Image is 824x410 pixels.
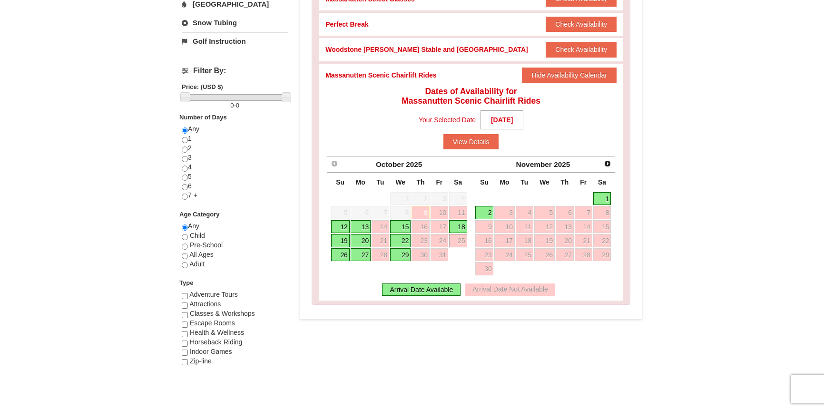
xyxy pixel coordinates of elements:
[390,220,411,234] a: 15
[556,206,574,219] a: 6
[601,157,614,171] a: Next
[412,206,430,219] a: 9
[575,220,592,234] a: 14
[182,101,288,110] label: -
[575,206,592,219] a: 7
[431,248,448,262] a: 31
[190,357,212,365] span: Zip-line
[449,206,467,219] a: 11
[575,234,592,247] a: 21
[331,206,350,219] span: 5
[575,248,592,262] a: 28
[377,178,384,186] span: Tuesday
[190,319,235,327] span: Escape Rooms
[230,102,234,109] span: 0
[560,178,569,186] span: Thursday
[475,220,494,234] a: 9
[390,248,411,262] a: 29
[431,192,448,205] span: 3
[516,220,533,234] a: 11
[372,234,389,247] a: 21
[556,234,574,247] a: 20
[331,160,338,167] span: Prev
[580,178,587,186] span: Friday
[189,291,238,298] span: Adventure Tours
[516,206,533,219] a: 4
[494,220,514,234] a: 10
[376,160,404,168] span: October
[190,232,205,239] span: Child
[325,45,528,54] div: Woodstone [PERSON_NAME] Stable and [GEOGRAPHIC_DATA]
[546,42,617,57] button: Check Availability
[189,260,205,268] span: Adult
[395,178,405,186] span: Wednesday
[522,68,617,83] button: Hide Availability Calendar
[534,206,555,219] a: 5
[431,234,448,247] a: 24
[465,283,555,296] div: Arrival Date Not Available
[431,206,448,219] a: 10
[494,206,514,219] a: 3
[593,206,611,219] a: 8
[331,220,350,234] a: 12
[443,134,499,149] button: View Details
[540,178,549,186] span: Wednesday
[182,67,288,75] h4: Filter By:
[593,234,611,247] a: 22
[236,102,239,109] span: 0
[475,262,494,275] a: 30
[520,178,528,186] span: Tuesday
[449,234,467,247] a: 25
[449,192,467,205] span: 4
[351,206,371,219] span: 6
[351,248,371,262] a: 27
[189,251,214,258] span: All Ages
[372,220,389,234] a: 14
[190,348,232,355] span: Indoor Games
[179,279,193,286] strong: Type
[179,114,227,121] strong: Number of Days
[328,157,341,171] a: Prev
[331,248,350,262] a: 26
[390,206,411,219] span: 8
[546,17,617,32] button: Check Availability
[494,234,514,247] a: 17
[189,300,221,308] span: Attractions
[182,32,288,50] a: Golf Instruction
[412,220,430,234] a: 16
[356,178,365,186] span: Monday
[412,234,430,247] a: 23
[336,178,344,186] span: Sunday
[475,248,494,262] a: 23
[556,248,574,262] a: 27
[556,220,574,234] a: 13
[481,110,523,129] strong: [DATE]
[382,283,461,296] div: Arrival Date Available
[412,192,430,205] span: 2
[436,178,442,186] span: Friday
[593,192,611,205] a: 1
[534,220,555,234] a: 12
[449,220,467,234] a: 18
[431,220,448,234] a: 17
[534,248,555,262] a: 26
[454,178,462,186] span: Saturday
[494,248,514,262] a: 24
[500,178,510,186] span: Monday
[417,178,425,186] span: Thursday
[372,206,389,219] span: 7
[325,70,436,80] div: Massanutten Scenic Chairlift Rides
[331,234,350,247] a: 19
[179,211,220,218] strong: Age Category
[475,206,494,219] a: 2
[475,234,494,247] a: 16
[190,310,255,317] span: Classes & Workshops
[182,14,288,31] a: Snow Tubing
[351,220,371,234] a: 13
[390,192,411,205] span: 1
[325,87,617,106] h4: Dates of Availability for Massanutten Scenic Chairlift Rides
[182,83,223,90] strong: Price: (USD $)
[190,338,243,346] span: Horseback Riding
[593,220,611,234] a: 15
[480,178,489,186] span: Sunday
